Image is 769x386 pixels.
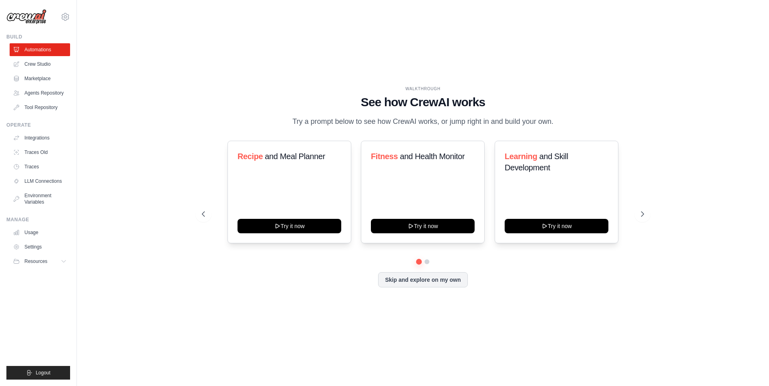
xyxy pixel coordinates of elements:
[6,34,70,40] div: Build
[10,72,70,85] a: Marketplace
[10,160,70,173] a: Traces
[6,216,70,223] div: Manage
[10,175,70,188] a: LLM Connections
[371,219,475,233] button: Try it now
[202,95,644,109] h1: See how CrewAI works
[10,43,70,56] a: Automations
[288,116,558,127] p: Try a prompt below to see how CrewAI works, or jump right in and build your own.
[24,258,47,265] span: Resources
[10,255,70,268] button: Resources
[10,58,70,71] a: Crew Studio
[10,240,70,253] a: Settings
[36,370,50,376] span: Logout
[202,86,644,92] div: WALKTHROUGH
[729,348,769,386] iframe: Chat Widget
[10,189,70,208] a: Environment Variables
[505,219,608,233] button: Try it now
[10,87,70,99] a: Agents Repository
[400,152,465,161] span: and Health Monitor
[10,101,70,114] a: Tool Repository
[6,366,70,380] button: Logout
[265,152,325,161] span: and Meal Planner
[6,9,46,24] img: Logo
[238,219,341,233] button: Try it now
[6,122,70,128] div: Operate
[10,146,70,159] a: Traces Old
[505,152,568,172] span: and Skill Development
[10,131,70,144] a: Integrations
[378,272,467,287] button: Skip and explore on my own
[505,152,537,161] span: Learning
[371,152,398,161] span: Fitness
[10,226,70,239] a: Usage
[238,152,263,161] span: Recipe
